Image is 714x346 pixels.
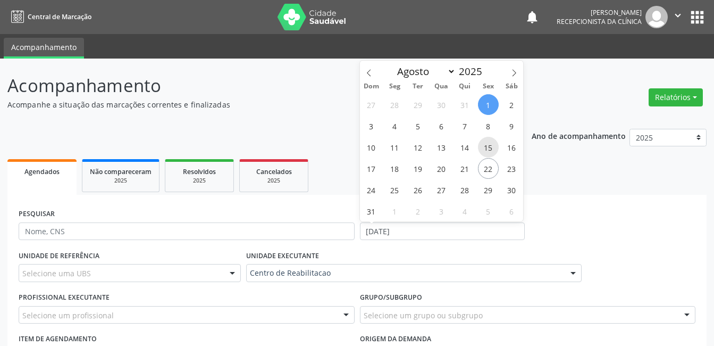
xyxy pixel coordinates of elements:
span: Agosto 21, 2025 [455,158,475,179]
span: Julho 28, 2025 [384,94,405,115]
select: Month [392,64,456,79]
span: Agosto 13, 2025 [431,137,452,158]
span: Selecione uma UBS [22,268,91,279]
span: Agosto 26, 2025 [408,179,429,200]
div: [PERSON_NAME] [557,8,642,17]
span: Selecione um profissional [22,310,114,321]
span: Setembro 3, 2025 [431,201,452,221]
span: Sáb [500,83,523,90]
span: Agosto 3, 2025 [361,116,382,136]
input: Selecione um intervalo [360,223,525,241]
span: Resolvidos [183,167,216,176]
span: Agosto 30, 2025 [501,179,522,200]
span: Julho 27, 2025 [361,94,382,115]
span: Agosto 17, 2025 [361,158,382,179]
span: Julho 29, 2025 [408,94,429,115]
div: 2025 [90,177,152,185]
span: Dom [360,83,383,90]
span: Agosto 23, 2025 [501,158,522,179]
p: Ano de acompanhamento [532,129,626,142]
input: Year [456,64,491,78]
span: Julho 31, 2025 [455,94,475,115]
span: Setembro 4, 2025 [455,201,475,221]
span: Agosto 10, 2025 [361,137,382,158]
span: Julho 30, 2025 [431,94,452,115]
div: 2025 [247,177,300,185]
label: Grupo/Subgrupo [360,290,422,306]
span: Agosto 16, 2025 [501,137,522,158]
label: UNIDADE EXECUTANTE [246,248,319,264]
label: PROFISSIONAL EXECUTANTE [19,290,110,306]
span: Agosto 27, 2025 [431,179,452,200]
span: Agosto 22, 2025 [478,158,499,179]
button: Relatórios [649,88,703,106]
span: Agendados [24,167,60,176]
input: Nome, CNS [19,223,355,241]
span: Não compareceram [90,167,152,176]
span: Agosto 24, 2025 [361,179,382,200]
img: img [645,6,668,28]
div: 2025 [173,177,226,185]
span: Agosto 19, 2025 [408,158,429,179]
span: Cancelados [256,167,292,176]
button:  [668,6,688,28]
span: Centro de Reabilitacao [250,268,560,278]
p: Acompanhamento [7,72,497,99]
a: Acompanhamento [4,38,84,59]
label: PESQUISAR [19,206,55,223]
span: Setembro 6, 2025 [501,201,522,221]
span: Agosto 20, 2025 [431,158,452,179]
label: UNIDADE DE REFERÊNCIA [19,248,99,264]
span: Agosto 12, 2025 [408,137,429,158]
a: Central de Marcação [7,8,91,26]
span: Seg [383,83,406,90]
span: Agosto 29, 2025 [478,179,499,200]
span: Agosto 14, 2025 [455,137,475,158]
button: notifications [525,10,540,24]
span: Agosto 18, 2025 [384,158,405,179]
span: Agosto 6, 2025 [431,116,452,136]
span: Agosto 5, 2025 [408,116,429,136]
span: Agosto 31, 2025 [361,201,382,221]
span: Qui [453,83,476,90]
i:  [672,10,684,21]
span: Recepcionista da clínica [557,17,642,26]
span: Agosto 1, 2025 [478,94,499,115]
span: Ter [406,83,430,90]
span: Agosto 7, 2025 [455,116,475,136]
span: Agosto 25, 2025 [384,179,405,200]
span: Agosto 28, 2025 [455,179,475,200]
span: Qua [430,83,453,90]
p: Acompanhe a situação das marcações correntes e finalizadas [7,99,497,110]
span: Agosto 2, 2025 [501,94,522,115]
span: Selecione um grupo ou subgrupo [364,310,483,321]
span: Setembro 1, 2025 [384,201,405,221]
span: Agosto 8, 2025 [478,116,499,136]
span: Agosto 9, 2025 [501,116,522,136]
span: Agosto 15, 2025 [478,137,499,158]
span: Agosto 4, 2025 [384,116,405,136]
span: Agosto 11, 2025 [384,137,405,158]
button: apps [688,8,707,27]
span: Central de Marcação [28,12,91,21]
span: Setembro 2, 2025 [408,201,429,221]
span: Sex [476,83,500,90]
span: Setembro 5, 2025 [478,201,499,221]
